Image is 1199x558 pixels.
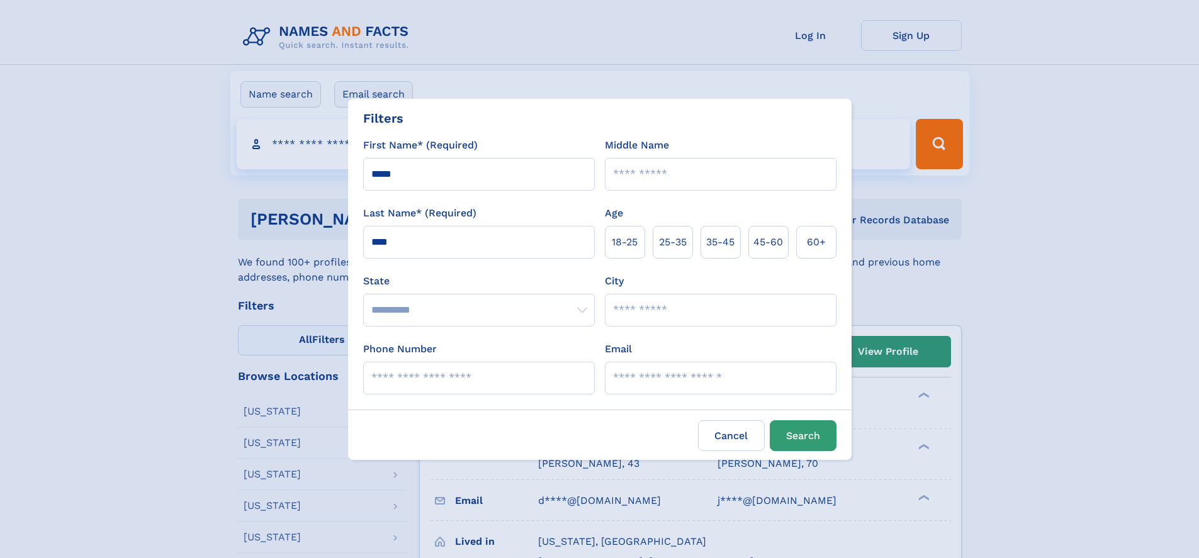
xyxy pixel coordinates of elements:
label: First Name* (Required) [363,138,478,153]
label: State [363,274,595,289]
span: 25‑35 [659,235,687,250]
label: Middle Name [605,138,669,153]
label: City [605,274,624,289]
button: Search [770,420,836,451]
label: Last Name* (Required) [363,206,476,221]
span: 60+ [807,235,826,250]
label: Cancel [698,420,765,451]
div: Filters [363,109,403,128]
span: 35‑45 [706,235,735,250]
label: Phone Number [363,342,437,357]
span: 45‑60 [753,235,783,250]
label: Age [605,206,623,221]
span: 18‑25 [612,235,638,250]
label: Email [605,342,632,357]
